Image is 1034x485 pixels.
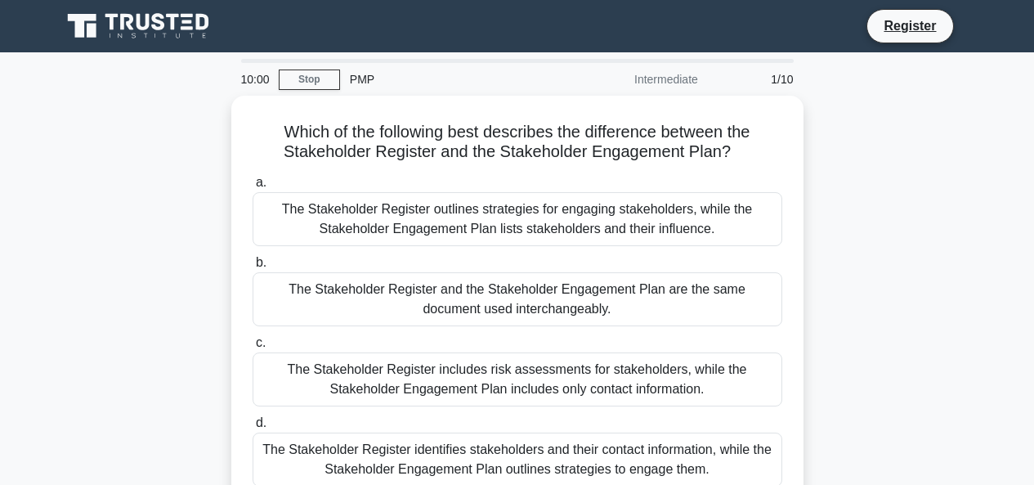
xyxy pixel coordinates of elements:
span: d. [256,415,266,429]
span: a. [256,175,266,189]
a: Register [874,16,946,36]
span: c. [256,335,266,349]
div: The Stakeholder Register includes risk assessments for stakeholders, while the Stakeholder Engage... [253,353,782,406]
div: The Stakeholder Register outlines strategies for engaging stakeholders, while the Stakeholder Eng... [253,192,782,246]
div: The Stakeholder Register and the Stakeholder Engagement Plan are the same document used interchan... [253,272,782,326]
div: Intermediate [565,63,708,96]
a: Stop [279,70,340,90]
div: 10:00 [231,63,279,96]
div: 1/10 [708,63,803,96]
h5: Which of the following best describes the difference between the Stakeholder Register and the Sta... [251,122,784,163]
div: PMP [340,63,565,96]
span: b. [256,255,266,269]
